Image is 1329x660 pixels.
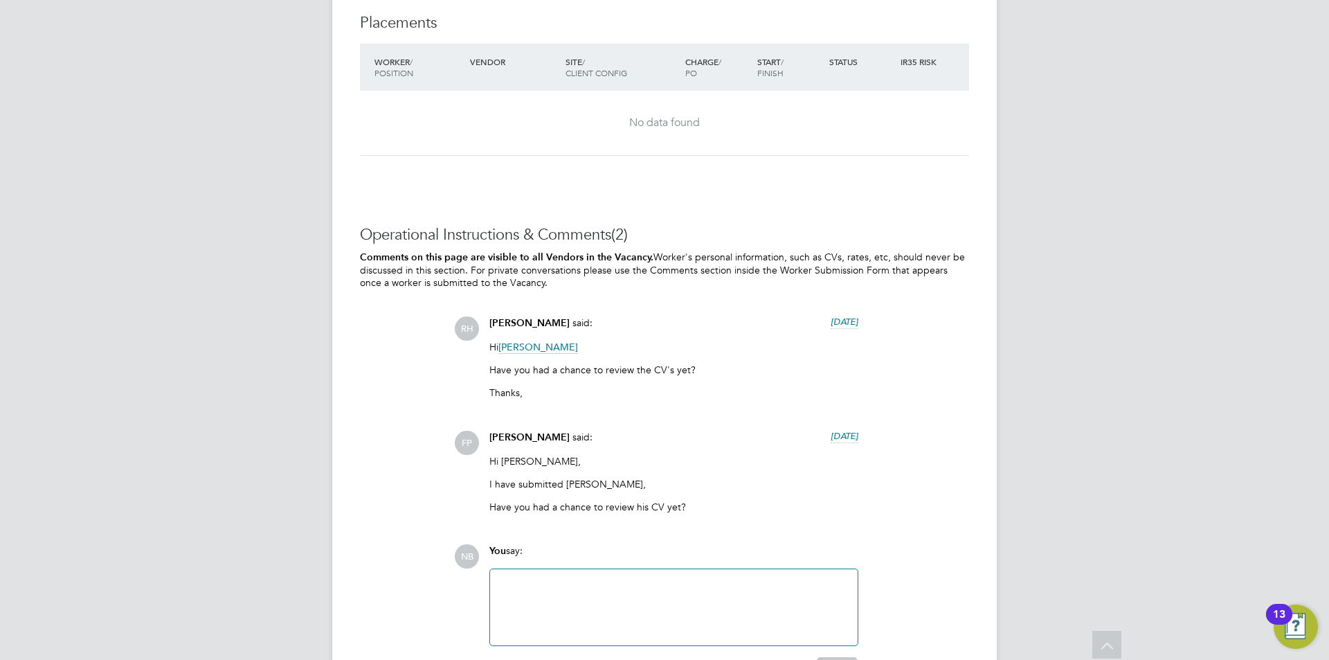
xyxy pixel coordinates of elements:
[611,225,628,244] span: (2)
[374,116,955,130] div: No data found
[489,478,858,490] p: I have submitted [PERSON_NAME],
[498,341,578,354] span: [PERSON_NAME]
[685,56,721,78] span: / PO
[831,316,858,328] span: [DATE]
[566,56,627,78] span: / Client Config
[757,56,784,78] span: / Finish
[754,49,826,85] div: Start
[489,501,858,513] p: Have you had a chance to review his CV yet?
[826,49,898,74] div: Status
[360,225,969,245] h3: Operational Instructions & Comments
[682,49,754,85] div: Charge
[897,49,945,74] div: IR35 Risk
[489,386,858,399] p: Thanks,
[360,251,653,263] b: Comments on this page are visible to all Vendors in the Vacancy.
[489,544,858,569] div: say:
[374,56,413,78] span: / Position
[489,317,570,329] span: [PERSON_NAME]
[360,13,969,33] h3: Placements
[360,251,969,289] p: Worker's personal information, such as CVs, rates, etc, should never be discussed in this section...
[489,455,858,467] p: Hi [PERSON_NAME],
[489,364,858,376] p: Have you had a chance to review the CV's yet?
[455,544,479,569] span: NB
[455,316,479,341] span: RH
[572,431,593,443] span: said:
[455,431,479,455] span: FP
[572,316,593,329] span: said:
[489,341,858,353] p: Hi
[489,431,570,443] span: [PERSON_NAME]
[1273,614,1285,632] div: 13
[371,49,467,85] div: Worker
[1274,605,1318,649] button: Open Resource Center, 13 new notifications
[562,49,682,85] div: Site
[831,430,858,442] span: [DATE]
[467,49,562,74] div: Vendor
[489,545,506,557] span: You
